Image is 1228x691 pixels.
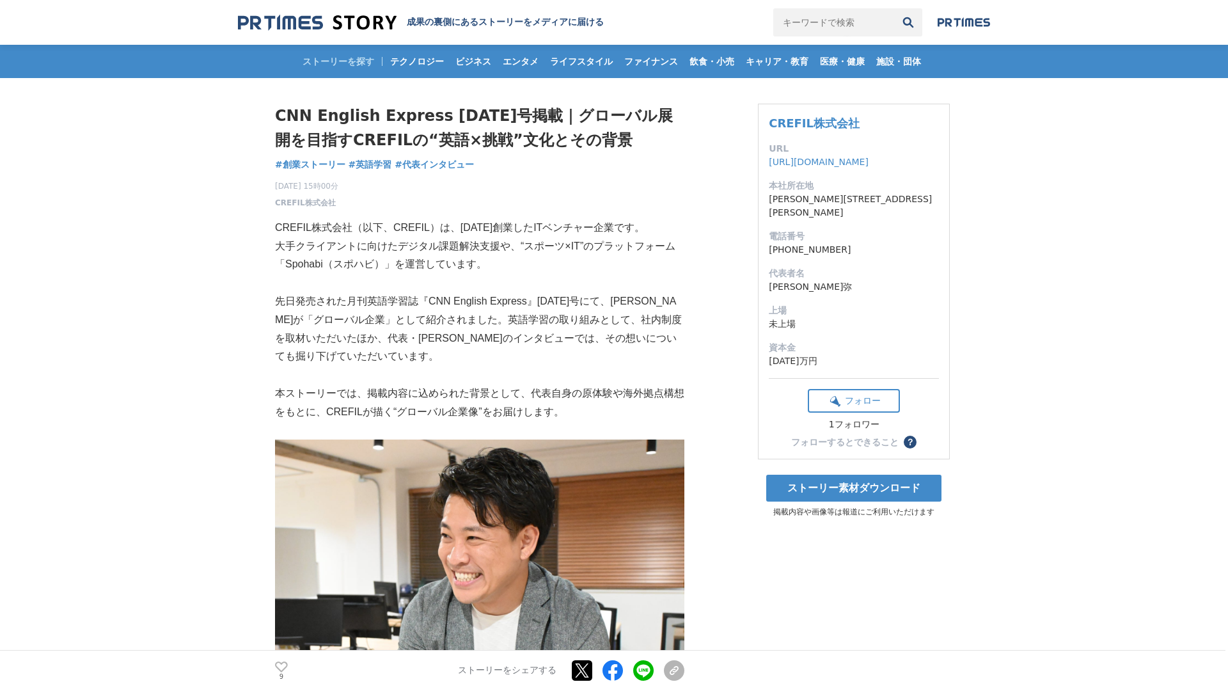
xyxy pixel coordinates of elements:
[275,385,684,422] p: 本ストーリーでは、掲載内容に込められた背景として、代表自身の原体験や海外拠点構想をもとに、CREFILが描く“グローバル企業像”をお届けします。
[498,56,544,67] span: エンタメ
[769,243,939,257] dd: [PHONE_NUMBER]
[349,158,392,171] a: #英語学習
[275,158,345,171] a: #創業ストーリー
[766,475,941,502] a: ストーリー素材ダウンロード
[769,116,860,130] a: CREFIL株式会社
[498,45,544,78] a: エンタメ
[769,193,939,219] dd: [PERSON_NAME][STREET_ADDRESS][PERSON_NAME]
[275,292,684,366] p: 先日発売された月刊英語学習誌『CNN English Express』[DATE]号にて、[PERSON_NAME]が「グローバル企業」として紹介されました。英語学習の取り組みとして、社内制度を...
[815,45,870,78] a: 医療・健康
[769,280,939,294] dd: [PERSON_NAME]弥
[769,157,869,167] a: [URL][DOMAIN_NAME]
[684,56,739,67] span: 飲食・小売
[815,56,870,67] span: 医療・健康
[458,665,556,677] p: ストーリーをシェアする
[769,230,939,243] dt: 電話番号
[741,45,814,78] a: キャリア・教育
[769,317,939,331] dd: 未上場
[619,56,683,67] span: ファイナンス
[894,8,922,36] button: 検索
[769,142,939,155] dt: URL
[238,14,604,31] a: 成果の裏側にあるストーリーをメディアに届ける 成果の裏側にあるストーリーをメディアに届ける
[871,56,926,67] span: 施設・団体
[275,104,684,153] h1: CNN English Express [DATE]号掲載｜グローバル展開を目指すCREFILの“英語×挑戦”文化とその背景
[238,14,397,31] img: 成果の裏側にあるストーリーをメディアに届ける
[395,158,474,171] a: #代表インタビュー
[275,674,288,680] p: 9
[808,389,900,413] button: フォロー
[769,179,939,193] dt: 本社所在地
[450,45,496,78] a: ビジネス
[808,419,900,431] div: 1フォロワー
[741,56,814,67] span: キャリア・教育
[906,438,915,447] span: ？
[275,180,338,192] span: [DATE] 15時00分
[769,267,939,280] dt: 代表者名
[395,159,474,170] span: #代表インタビュー
[275,219,684,237] p: CREFIL株式会社（以下、CREFIL）は、[DATE]創業したITベンチャー企業です。
[385,56,449,67] span: テクノロジー
[773,8,894,36] input: キーワードで検索
[275,237,684,274] p: 大手クライアントに向けたデジタル課題解決支援や、“スポーツ×IT”のプラットフォーム「Spohabi（スポハビ）」を運営しています。
[758,507,950,518] p: 掲載内容や画像等は報道にご利用いただけます
[349,159,392,170] span: #英語学習
[407,17,604,28] h2: 成果の裏側にあるストーリーをメディアに届ける
[545,45,618,78] a: ライフスタイル
[619,45,683,78] a: ファイナンス
[769,354,939,368] dd: [DATE]万円
[769,341,939,354] dt: 資本金
[938,17,990,28] img: prtimes
[871,45,926,78] a: 施設・団体
[385,45,449,78] a: テクノロジー
[684,45,739,78] a: 飲食・小売
[545,56,618,67] span: ライフスタイル
[769,304,939,317] dt: 上場
[791,438,899,447] div: フォローするとできること
[275,159,345,170] span: #創業ストーリー
[904,436,917,449] button: ？
[450,56,496,67] span: ビジネス
[275,197,336,209] a: CREFIL株式会社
